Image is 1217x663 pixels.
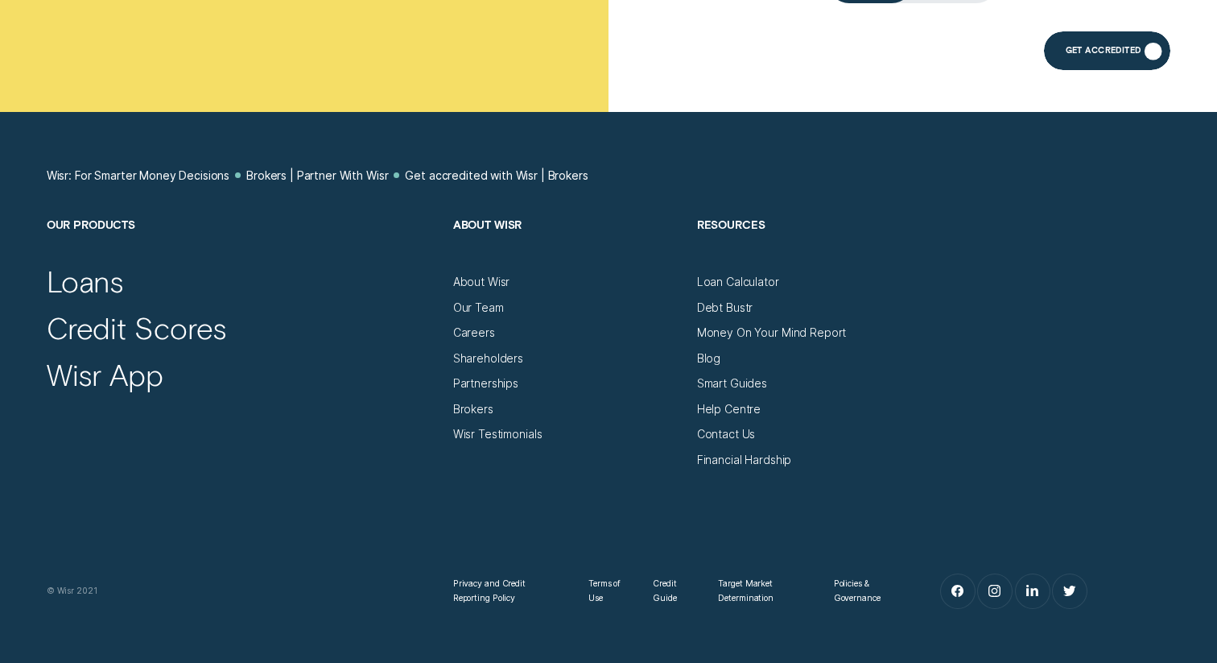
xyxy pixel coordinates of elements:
a: Wisr Testimonials [453,427,542,441]
a: Supporting Vulnerable Customers [697,453,791,467]
a: Our Team [453,300,504,315]
a: Careers [453,325,495,340]
a: Financial Hardship [697,427,756,441]
a: Twitter [1053,574,1087,608]
a: Instagram [978,574,1012,608]
a: Brokers | Partner With Wisr [246,168,388,183]
a: Brokers [453,402,493,416]
a: Partnerships [453,376,518,391]
a: Wisr App [47,356,163,393]
a: Loans [47,263,125,300]
a: Help Centre [697,402,761,416]
a: Wisr: For Smarter Money Decisions [47,168,229,183]
div: Financial Hardship [697,453,791,467]
a: Debt Bustr [697,300,753,315]
h2: Resources [697,218,927,275]
a: Get accredited with Wisr | Brokers [405,168,588,183]
a: Shareholders [453,351,523,366]
a: Terms of Use [588,577,628,605]
a: Policies & Governance [834,577,901,605]
a: Credit Scores [47,309,227,346]
a: Smart Guides [697,376,767,391]
a: Facebook [941,574,975,608]
button: Get Accredited [1044,31,1170,69]
a: Money On Your Mind Report [697,325,847,340]
a: About Wisr [453,275,510,289]
a: LinkedIn [1016,574,1050,608]
a: Credit Guide [653,577,693,605]
div: Contact Us [697,427,756,441]
div: © Wisr 2021 [39,584,446,599]
h2: About Wisr [453,218,683,275]
a: Target Market Determination [718,577,808,605]
a: Privacy and Credit Reporting Policy [453,577,563,605]
a: Blog [697,351,720,366]
h2: Our Products [47,218,439,275]
a: Loan Calculator [697,275,779,289]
